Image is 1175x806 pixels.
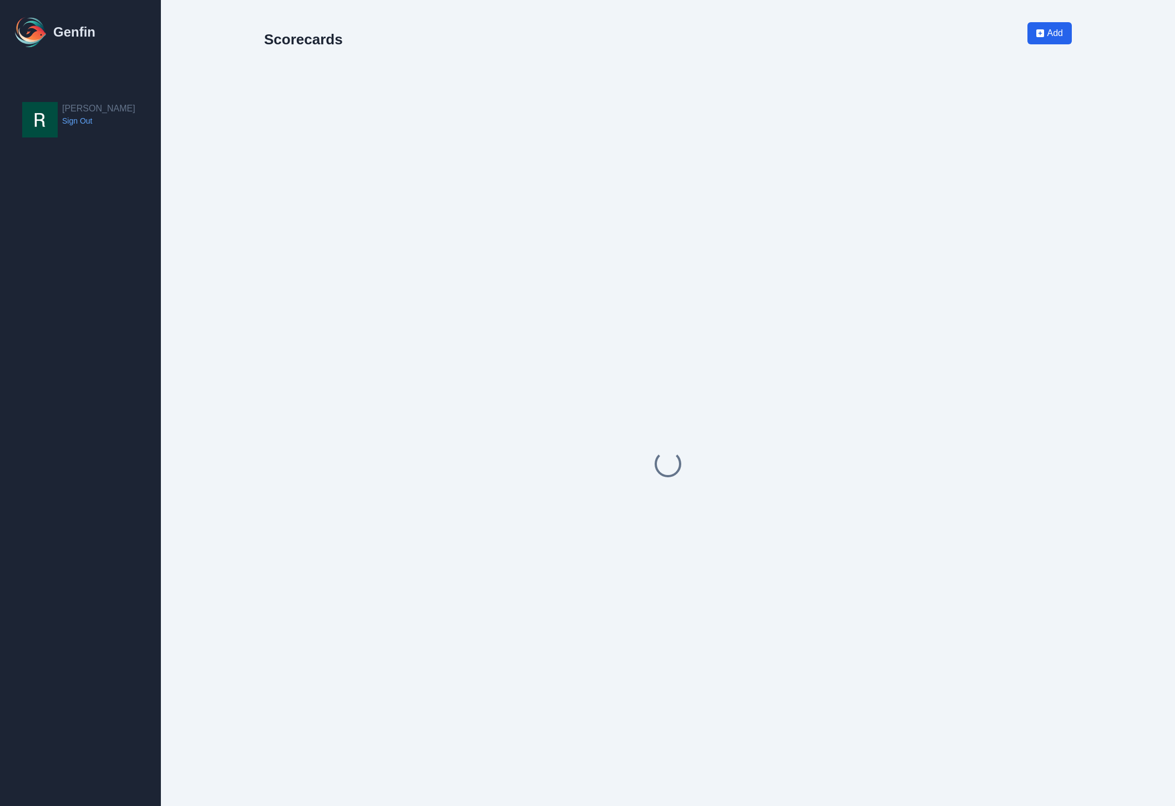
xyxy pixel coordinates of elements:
span: Add [1047,27,1063,40]
a: Add [1027,22,1072,61]
h2: [PERSON_NAME] [62,102,135,115]
a: Sign Out [62,115,135,126]
h1: Genfin [53,23,95,41]
img: Logo [13,14,49,50]
img: Rob Kwok [22,102,58,137]
h2: Scorecards [264,31,343,48]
